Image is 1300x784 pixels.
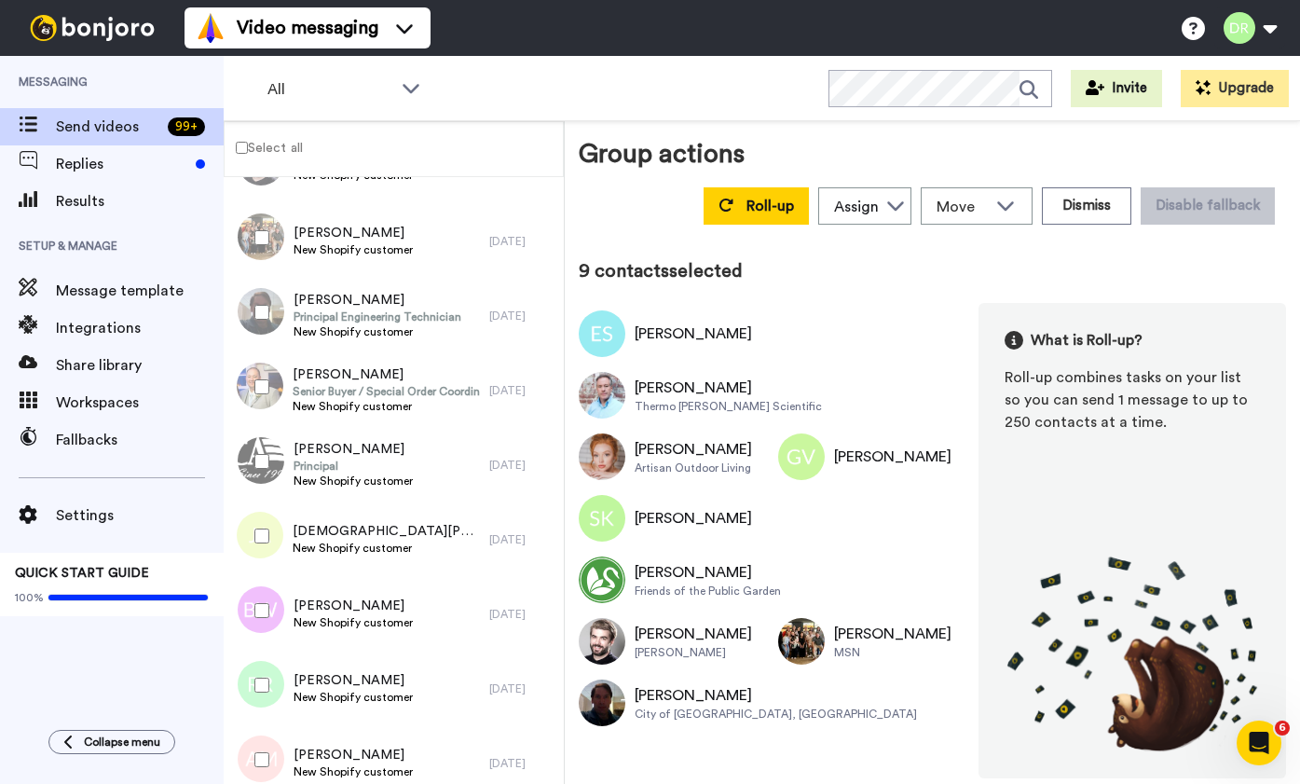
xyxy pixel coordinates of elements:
span: Principal Engineering Technician [294,309,461,324]
span: [PERSON_NAME] [293,365,480,384]
span: New Shopify customer [293,541,480,556]
span: 6 [1275,721,1290,736]
span: [PERSON_NAME] [294,597,413,615]
img: vm-color.svg [196,13,226,43]
button: Dismiss [1042,187,1131,225]
div: [PERSON_NAME] [834,446,951,468]
span: Move [937,196,987,218]
span: Senior Buyer / Special Order Coordinator [293,384,480,399]
span: Message template [56,280,224,302]
div: [DATE] [489,234,554,249]
span: [PERSON_NAME] [294,746,413,764]
div: [DATE] [489,607,554,622]
div: [DATE] [489,309,554,323]
button: Upgrade [1181,70,1289,107]
span: [PERSON_NAME] [294,291,461,309]
img: bj-logo-header-white.svg [22,15,162,41]
span: New Shopify customer [294,615,413,630]
span: New Shopify customer [294,324,461,339]
div: Artisan Outdoor Living [635,461,752,475]
span: New Shopify customer [294,242,413,257]
span: What is Roll-up? [1031,329,1143,351]
iframe: Intercom live chat [1237,721,1281,765]
div: Group actions [579,135,745,180]
img: joro-roll.png [1005,556,1260,752]
div: [PERSON_NAME] [635,561,781,584]
div: [DATE] [489,383,554,398]
div: MSN [834,645,951,660]
label: Select all [225,136,303,158]
span: Collapse menu [84,735,160,750]
div: Assign [834,196,879,218]
div: [PERSON_NAME] [635,623,752,645]
span: [PERSON_NAME] [294,224,413,242]
span: [DEMOGRAPHIC_DATA][PERSON_NAME] [293,522,480,541]
span: Principal [294,459,413,474]
span: Results [56,190,224,213]
div: [PERSON_NAME] [635,645,752,660]
span: New Shopify customer [294,474,413,488]
button: Roll-up [704,187,809,225]
div: [PERSON_NAME] [635,684,917,707]
button: Disable fallback [1141,187,1275,225]
div: [PERSON_NAME] [635,323,752,345]
img: Image of Steve Kallin [579,495,625,542]
img: Image of Austin White [579,433,625,480]
div: [DATE] [489,458,554,473]
span: Replies [56,153,188,175]
div: City of [GEOGRAPHIC_DATA], [GEOGRAPHIC_DATA] [635,707,917,722]
button: Collapse menu [48,730,175,754]
img: Image of Ryan Seit [579,618,625,665]
div: [DATE] [489,532,554,547]
div: Friends of the Public Garden [635,584,781,598]
div: [PERSON_NAME] [635,438,752,461]
span: All [267,78,392,101]
span: 100% [15,590,44,605]
span: New Shopify customer [293,399,480,414]
img: Image of Evan Swetlik [579,310,625,357]
span: New Shopify customer [294,690,413,705]
div: [PERSON_NAME] [635,507,752,530]
div: Thermo [PERSON_NAME] Scientific [635,399,822,414]
span: Video messaging [237,15,378,41]
span: QUICK START GUIDE [15,567,149,580]
div: [PERSON_NAME] [635,377,822,399]
div: [DATE] [489,681,554,696]
img: Image of Greg Hiscott [579,680,625,726]
input: Select all [236,142,248,154]
span: [PERSON_NAME] [294,440,413,459]
span: Workspaces [56,392,224,414]
div: [PERSON_NAME] [834,623,951,645]
span: Settings [56,504,224,527]
img: Image of Dean Gilbert [579,372,625,419]
span: New Shopify customer [294,764,413,779]
span: Roll-up [746,199,794,213]
img: Image of Joseph Tauman [778,618,825,665]
span: Share library [56,354,224,377]
div: 9 contacts selected [579,258,1286,284]
img: Image of Cody Jennings [579,557,625,603]
div: [DATE] [489,756,554,771]
div: Roll-up combines tasks on your list so you can send 1 message to up to 250 contacts at a time. [1005,366,1260,433]
div: 99 + [168,117,205,136]
span: Send videos [56,116,160,138]
span: Integrations [56,317,224,339]
button: Invite [1071,70,1162,107]
img: Image of Gabriel Vangura [778,433,825,480]
span: [PERSON_NAME] [294,671,413,690]
span: Fallbacks [56,429,224,451]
